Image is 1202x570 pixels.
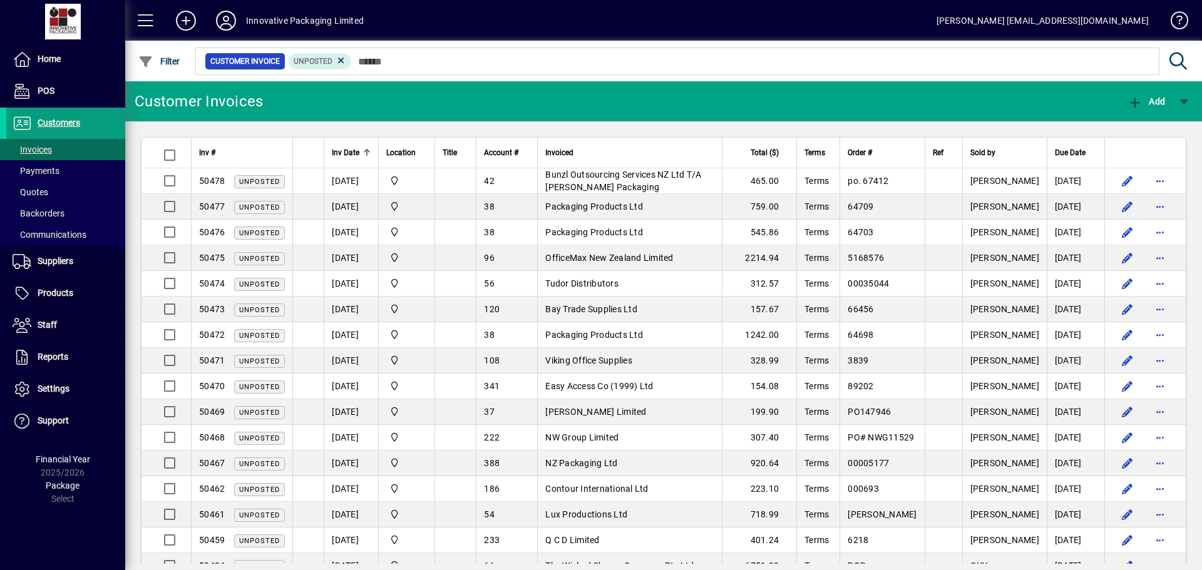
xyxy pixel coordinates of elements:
[1117,299,1138,319] button: Edit
[933,146,955,160] div: Ref
[484,176,495,186] span: 42
[1128,96,1165,106] span: Add
[135,91,263,111] div: Customer Invoices
[239,332,280,340] span: Unposted
[246,11,364,31] div: Innovative Packaging Limited
[199,278,225,288] span: 50474
[1150,453,1170,473] button: More options
[38,118,80,128] span: Customers
[804,432,829,442] span: Terms
[484,381,500,391] span: 341
[484,458,500,468] span: 388
[1047,399,1104,425] td: [DATE]
[443,146,457,160] span: Title
[545,278,619,288] span: Tudor Distributors
[722,220,796,245] td: 545.86
[239,383,280,391] span: Unposted
[804,176,829,186] span: Terms
[1150,402,1170,422] button: More options
[970,146,995,160] span: Sold by
[722,271,796,297] td: 312.57
[1047,245,1104,271] td: [DATE]
[484,407,495,417] span: 37
[6,160,125,181] a: Payments
[804,535,829,545] span: Terms
[239,486,280,494] span: Unposted
[239,357,280,365] span: Unposted
[722,322,796,348] td: 1242.00
[722,297,796,322] td: 157.67
[1047,450,1104,476] td: [DATE]
[1150,504,1170,524] button: More options
[239,306,280,314] span: Unposted
[199,432,225,442] span: 50468
[545,458,617,468] span: NZ Packaging Ltd
[1150,376,1170,396] button: More options
[1047,476,1104,502] td: [DATE]
[6,246,125,277] a: Suppliers
[166,9,206,32] button: Add
[545,170,701,192] span: Bunzl Outsourcing Services NZ Ltd T/A [PERSON_NAME] Packaging
[804,407,829,417] span: Terms
[332,146,359,160] span: Inv Date
[1047,194,1104,220] td: [DATE]
[199,304,225,314] span: 50473
[848,330,873,340] span: 64698
[386,533,427,547] span: Innovative Packaging
[970,201,1039,211] span: [PERSON_NAME]
[386,482,427,496] span: Innovative Packaging
[1047,502,1104,527] td: [DATE]
[239,203,280,211] span: Unposted
[324,220,378,245] td: [DATE]
[804,253,829,263] span: Terms
[848,253,884,263] span: 5168576
[239,434,280,442] span: Unposted
[804,484,829,494] span: Terms
[1150,196,1170,216] button: More options
[722,399,796,425] td: 199.90
[1161,3,1186,43] a: Knowledge Base
[1047,297,1104,322] td: [DATE]
[804,278,829,288] span: Terms
[324,271,378,297] td: [DATE]
[324,322,378,348] td: [DATE]
[443,146,468,160] div: Title
[13,208,64,218] span: Backorders
[1150,325,1170,345] button: More options
[386,200,427,213] span: Innovative Packaging
[199,458,225,468] span: 50467
[6,44,125,75] a: Home
[1117,453,1138,473] button: Edit
[1047,322,1104,348] td: [DATE]
[239,511,280,519] span: Unposted
[1150,350,1170,370] button: More options
[289,53,352,69] mat-chip: Customer Invoice Status: Unposted
[484,253,495,263] span: 96
[970,407,1039,417] span: [PERSON_NAME]
[13,230,86,240] span: Communications
[199,253,225,263] span: 50475
[804,355,829,365] span: Terms
[722,168,796,194] td: 465.00
[722,450,796,476] td: 920.64
[324,374,378,399] td: [DATE]
[135,50,183,73] button: Filter
[199,201,225,211] span: 50477
[1117,350,1138,370] button: Edit
[1117,427,1138,447] button: Edit
[38,320,57,330] span: Staff
[545,355,632,365] span: Viking Office Supplies
[386,146,427,160] div: Location
[970,484,1039,494] span: [PERSON_NAME]
[545,432,619,442] span: NW Group Limited
[970,227,1039,237] span: [PERSON_NAME]
[545,146,573,160] span: Invoiced
[199,227,225,237] span: 50476
[804,381,829,391] span: Terms
[804,146,825,160] span: Terms
[1055,146,1097,160] div: Due Date
[324,348,378,374] td: [DATE]
[324,297,378,322] td: [DATE]
[199,146,285,160] div: Inv #
[1117,325,1138,345] button: Edit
